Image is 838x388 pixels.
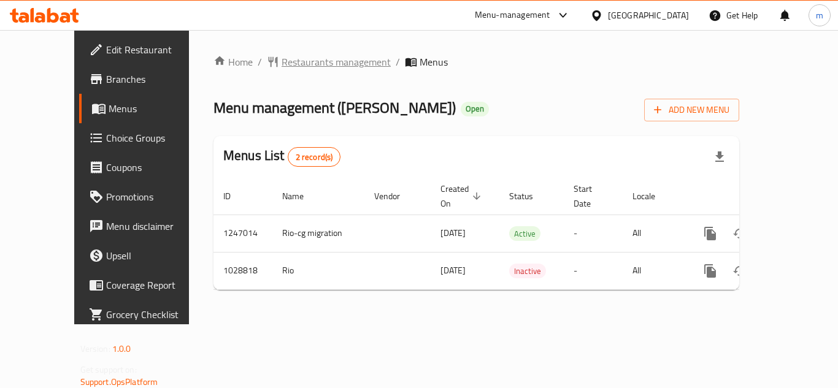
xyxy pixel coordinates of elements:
[374,189,416,204] span: Vendor
[396,55,400,69] li: /
[440,225,466,241] span: [DATE]
[223,189,247,204] span: ID
[574,181,608,211] span: Start Date
[79,64,214,94] a: Branches
[213,55,253,69] a: Home
[288,147,341,167] div: Total records count
[80,341,110,357] span: Version:
[79,241,214,270] a: Upsell
[106,307,204,322] span: Grocery Checklist
[509,189,549,204] span: Status
[79,94,214,123] a: Menus
[461,104,489,114] span: Open
[213,252,272,289] td: 1028818
[440,181,485,211] span: Created On
[79,211,214,241] a: Menu disclaimer
[213,215,272,252] td: 1247014
[509,226,540,241] div: Active
[213,94,456,121] span: Menu management ( [PERSON_NAME] )
[696,219,725,248] button: more
[106,72,204,86] span: Branches
[705,142,734,172] div: Export file
[420,55,448,69] span: Menus
[79,123,214,153] a: Choice Groups
[725,219,755,248] button: Change Status
[106,42,204,57] span: Edit Restaurant
[213,178,823,290] table: enhanced table
[223,146,340,167] h2: Menus List
[106,278,204,292] span: Coverage Report
[725,256,755,286] button: Change Status
[213,55,739,69] nav: breadcrumb
[80,362,137,378] span: Get support on:
[475,8,550,23] div: Menu-management
[272,215,364,252] td: Rio-cg migration
[258,55,262,69] li: /
[106,248,204,263] span: Upsell
[623,252,686,289] td: All
[267,55,391,69] a: Restaurants management
[282,189,320,204] span: Name
[79,270,214,300] a: Coverage Report
[106,219,204,234] span: Menu disclaimer
[109,101,204,116] span: Menus
[106,189,204,204] span: Promotions
[79,153,214,182] a: Coupons
[106,160,204,175] span: Coupons
[564,252,623,289] td: -
[632,189,671,204] span: Locale
[654,102,729,118] span: Add New Menu
[509,227,540,241] span: Active
[440,262,466,278] span: [DATE]
[644,99,739,121] button: Add New Menu
[608,9,689,22] div: [GEOGRAPHIC_DATA]
[112,341,131,357] span: 1.0.0
[564,215,623,252] td: -
[816,9,823,22] span: m
[79,35,214,64] a: Edit Restaurant
[106,131,204,145] span: Choice Groups
[686,178,823,215] th: Actions
[696,256,725,286] button: more
[623,215,686,252] td: All
[272,252,364,289] td: Rio
[79,182,214,211] a: Promotions
[79,300,214,329] a: Grocery Checklist
[288,151,340,163] span: 2 record(s)
[282,55,391,69] span: Restaurants management
[509,264,546,278] span: Inactive
[461,102,489,116] div: Open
